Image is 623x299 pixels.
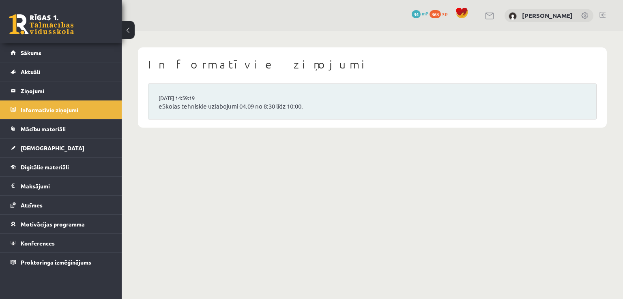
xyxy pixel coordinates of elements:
[11,100,112,119] a: Informatīvie ziņojumi
[9,14,74,34] a: Rīgas 1. Tālmācības vidusskola
[21,100,112,119] legend: Informatīvie ziņojumi
[11,215,112,233] a: Motivācijas programma
[430,10,441,18] span: 363
[522,11,573,19] a: [PERSON_NAME]
[21,144,84,152] span: [DEMOGRAPHIC_DATA]
[21,125,66,132] span: Mācību materiāli
[11,253,112,271] a: Proktoringa izmēģinājums
[11,81,112,100] a: Ziņojumi
[11,120,112,138] a: Mācību materiāli
[412,10,421,18] span: 34
[21,81,112,100] legend: Ziņojumi
[21,220,85,228] span: Motivācijas programma
[159,102,586,111] a: eSkolas tehniskie uzlabojumi 04.09 no 8:30 līdz 10:00.
[148,58,597,71] h1: Informatīvie ziņojumi
[11,196,112,214] a: Atzīmes
[11,43,112,62] a: Sākums
[11,139,112,157] a: [DEMOGRAPHIC_DATA]
[412,10,428,17] a: 34 mP
[21,239,55,247] span: Konferences
[21,68,40,75] span: Aktuāli
[430,10,451,17] a: 363 xp
[21,201,43,209] span: Atzīmes
[11,158,112,176] a: Digitālie materiāli
[21,258,91,266] span: Proktoringa izmēģinājums
[11,177,112,195] a: Maksājumi
[442,10,447,17] span: xp
[11,62,112,81] a: Aktuāli
[509,12,517,20] img: Raivo Aleksis Bušs
[159,94,219,102] a: [DATE] 14:59:19
[21,177,112,195] legend: Maksājumi
[11,234,112,252] a: Konferences
[21,49,41,56] span: Sākums
[422,10,428,17] span: mP
[21,163,69,171] span: Digitālie materiāli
